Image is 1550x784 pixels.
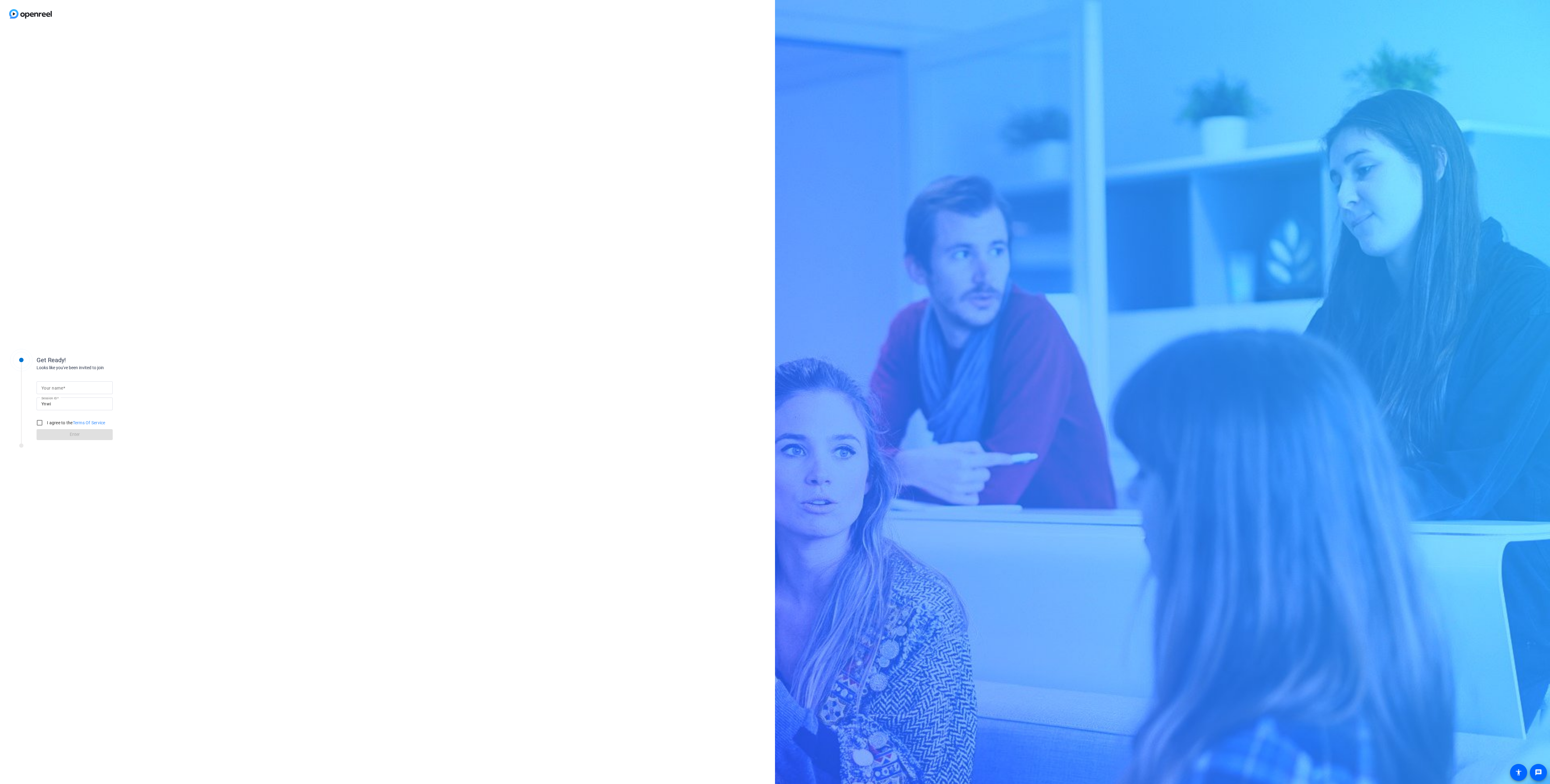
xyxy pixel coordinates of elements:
a: Terms Of Service [73,420,105,425]
label: I agree to the [46,420,105,426]
mat-label: Session ID [41,396,57,400]
div: Looks like you've been invited to join [37,365,158,371]
div: Get Ready! [37,355,158,365]
mat-icon: message [1535,769,1542,776]
mat-icon: accessibility [1515,769,1522,776]
mat-label: Your name [41,386,63,390]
